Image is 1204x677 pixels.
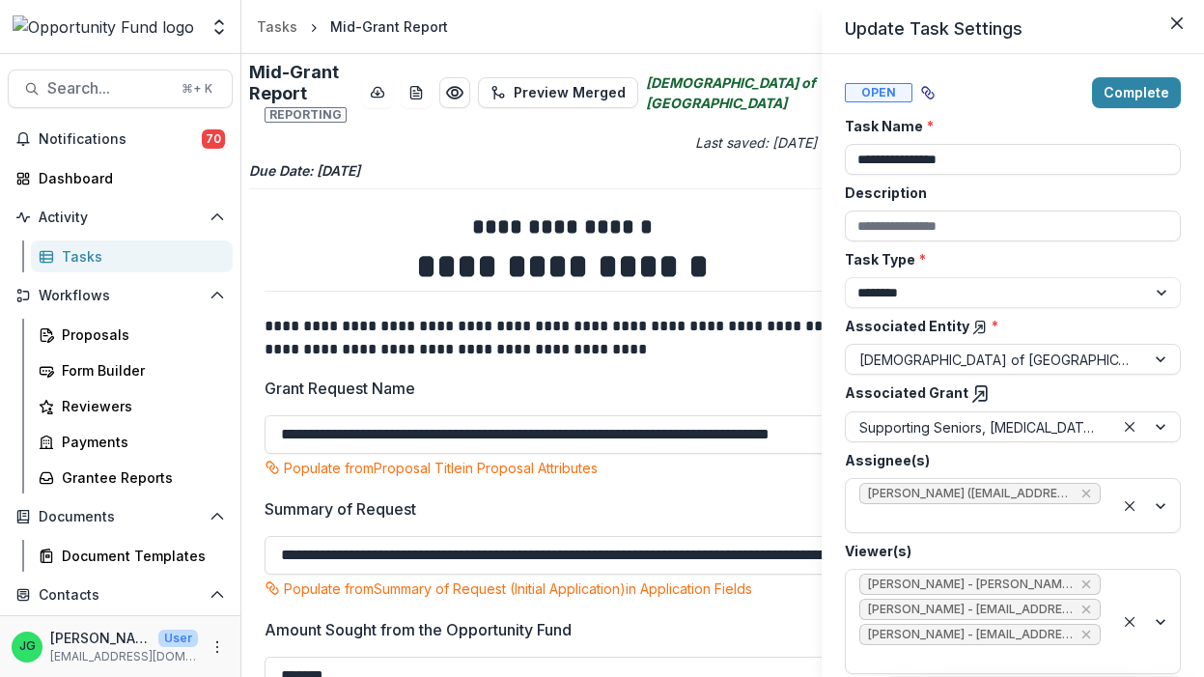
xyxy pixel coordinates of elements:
div: Remove Jake Goodman - jgoodman@theopportunityfund.org [1078,600,1094,619]
button: Complete [1092,77,1181,108]
label: Viewer(s) [845,541,1169,561]
div: Clear selected options [1118,415,1141,438]
span: [PERSON_NAME] - [PERSON_NAME][EMAIL_ADDRESS][DOMAIN_NAME] [868,578,1073,591]
div: Remove Ti Wilhelm - twilhelm@theopportunityfund.org [1078,575,1094,594]
label: Description [845,183,1169,203]
div: Clear selected options [1118,610,1141,634]
label: Assignee(s) [845,450,1169,470]
div: Remove yvette shipman - yshipman@theopportunityfund.org [1078,625,1094,644]
div: Clear selected options [1118,494,1141,518]
span: Open [845,83,912,102]
button: View dependent tasks [912,77,943,108]
label: Associated Grant [845,382,1169,404]
div: Remove Susan Jablow (sjablow@jfedpgh.org) [1078,484,1094,503]
label: Task Name [845,116,1169,136]
label: Task Type [845,249,1169,269]
button: Close [1162,8,1192,39]
span: [PERSON_NAME] ([EMAIL_ADDRESS][DOMAIN_NAME]) [868,487,1073,500]
span: [PERSON_NAME] - [EMAIL_ADDRESS][DOMAIN_NAME] [868,628,1073,641]
label: Associated Entity [845,316,1169,336]
span: [PERSON_NAME] - [EMAIL_ADDRESS][DOMAIN_NAME] [868,603,1073,616]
